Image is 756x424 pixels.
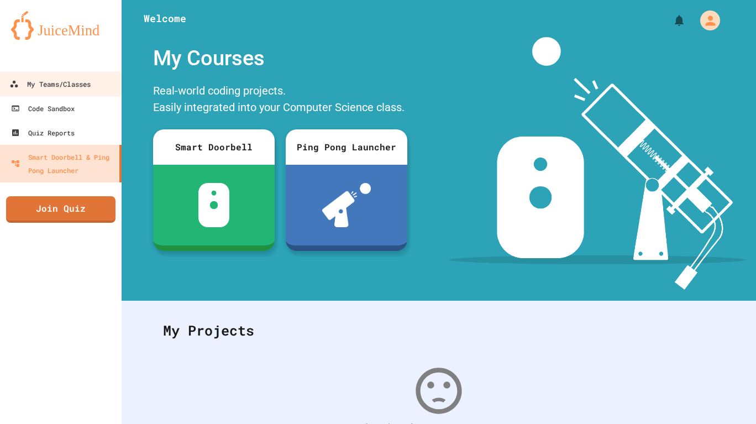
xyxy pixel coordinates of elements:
[153,129,275,165] div: Smart Doorbell
[198,183,230,227] img: sdb-white.svg
[11,150,115,177] div: Smart Doorbell & Ping Pong Launcher
[286,129,407,165] div: Ping Pong Launcher
[322,183,371,227] img: ppl-with-ball.png
[148,37,413,80] div: My Courses
[689,8,723,33] div: My Account
[11,126,75,139] div: Quiz Reports
[11,102,75,115] div: Code Sandbox
[148,80,413,121] div: Real-world coding projects. Easily integrated into your Computer Science class.
[9,77,91,91] div: My Teams/Classes
[11,11,111,40] img: logo-orange.svg
[449,37,746,290] img: banner-image-my-projects.png
[652,11,689,30] div: My Notifications
[152,309,726,352] div: My Projects
[6,196,116,223] a: Join Quiz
